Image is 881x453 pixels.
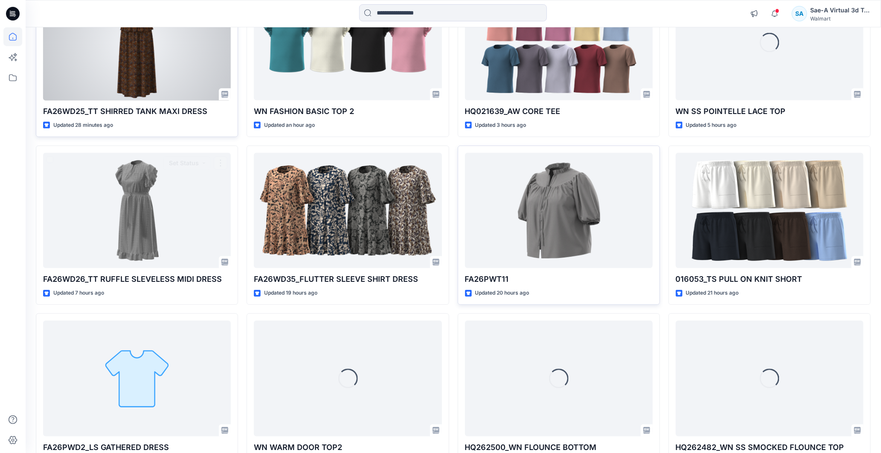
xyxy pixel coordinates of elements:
p: Updated 5 hours ago [686,121,737,130]
div: Walmart [811,15,870,22]
p: Updated an hour ago [264,121,315,130]
p: WN SS POINTELLE LACE TOP [676,105,864,117]
p: FA26WD26_TT RUFFLE SLEVELESS MIDI DRESS [43,273,231,285]
a: FA26PWD2_LS GATHERED DRESS [43,321,231,436]
div: SA [792,6,807,21]
a: FA26WD35_FLUTTER SLEEVE SHIRT DRESS [254,153,442,269]
a: FA26WD26_TT RUFFLE SLEVELESS MIDI DRESS [43,153,231,269]
p: Updated 20 hours ago [475,289,529,298]
div: Sae-A Virtual 3d Team [811,5,870,15]
p: FA26WD35_FLUTTER SLEEVE SHIRT DRESS [254,273,442,285]
p: Updated 7 hours ago [53,289,104,298]
a: FA26PWT11 [465,153,653,269]
p: 016053_TS PULL ON KNIT SHORT [676,273,864,285]
p: Updated 21 hours ago [686,289,739,298]
p: Updated 3 hours ago [475,121,526,130]
a: 016053_TS PULL ON KNIT SHORT [676,153,864,269]
p: FA26PWT11 [465,273,653,285]
p: FA26WD25_TT SHIRRED TANK MAXI DRESS [43,105,231,117]
p: Updated 19 hours ago [264,289,317,298]
p: Updated 28 minutes ago [53,121,113,130]
p: WN FASHION BASIC TOP 2 [254,105,442,117]
p: HQ021639_AW CORE TEE [465,105,653,117]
